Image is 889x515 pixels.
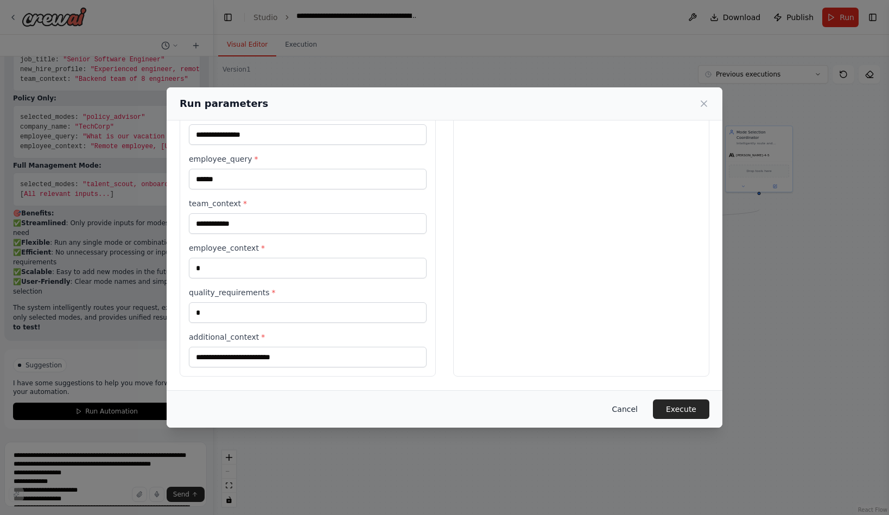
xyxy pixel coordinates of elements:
[604,399,646,419] button: Cancel
[653,399,709,419] button: Execute
[189,198,427,209] label: team_context
[189,154,427,164] label: employee_query
[189,332,427,342] label: additional_context
[189,287,427,298] label: quality_requirements
[189,243,427,253] label: employee_context
[180,96,268,111] h2: Run parameters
